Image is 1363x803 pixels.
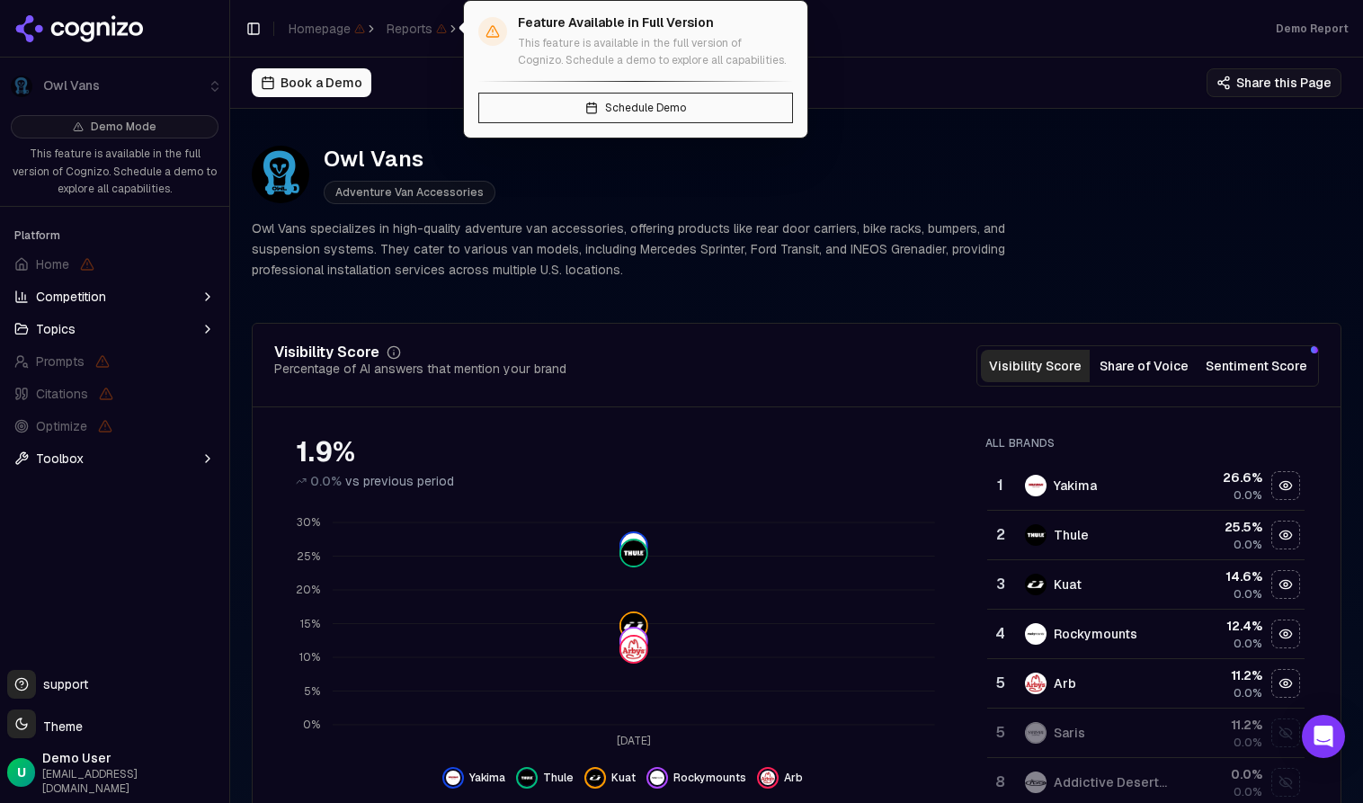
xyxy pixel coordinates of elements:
[611,771,636,785] span: Kuat
[304,684,320,699] tspan: 5%
[36,385,88,403] span: Citations
[605,101,686,115] span: Schedule Demo
[478,93,793,123] button: Schedule Demo
[252,68,371,97] button: Book a Demo
[36,675,88,693] span: support
[1025,574,1047,595] img: kuat
[1090,350,1198,382] button: Share of Voice
[7,282,222,311] button: Competition
[994,673,1007,694] div: 5
[1054,674,1076,692] div: Arb
[650,771,664,785] img: rockymounts
[994,623,1007,645] div: 4
[1054,724,1085,742] div: Saris
[1182,716,1262,734] div: 11.2 %
[36,255,69,273] span: Home
[1271,521,1300,549] button: Hide thule data
[36,288,106,306] span: Competition
[7,444,222,473] button: Toolbox
[673,771,746,785] span: Rockymounts
[1234,686,1262,700] span: 0.0%
[310,472,342,490] span: 0.0%
[1271,570,1300,599] button: Hide kuat data
[994,524,1007,546] div: 2
[621,637,646,662] img: arb
[518,35,793,70] p: This feature is available in the full version of Cognizo. Schedule a demo to explore all capabili...
[994,475,1007,496] div: 1
[1271,471,1300,500] button: Hide yakima data
[985,436,1305,451] div: All Brands
[1025,673,1047,694] img: arb
[297,549,320,564] tspan: 25%
[274,360,566,378] div: Percentage of AI answers that mention your brand
[1025,722,1047,744] img: saris
[1207,68,1341,97] button: Share this Page
[1025,623,1047,645] img: rockymounts
[36,450,84,468] span: Toolbox
[36,352,85,370] span: Prompts
[987,461,1305,511] tr: 1yakimaYakima26.6%0.0%Hide yakima data
[299,650,320,665] tspan: 10%
[1271,768,1300,797] button: Show addictive desert designs data
[1198,350,1314,382] button: Sentiment Score
[588,771,602,785] img: kuat
[520,771,534,785] img: thule
[1182,518,1262,536] div: 25.5 %
[987,511,1305,560] tr: 2thuleThule25.5%0.0%Hide thule data
[617,735,651,749] tspan: [DATE]
[42,749,222,767] span: Demo User
[296,584,320,598] tspan: 20%
[446,771,460,785] img: yakima
[1054,575,1082,593] div: Kuat
[7,315,222,344] button: Topics
[1182,617,1262,635] div: 12.4 %
[784,771,803,785] span: Arb
[1025,772,1047,793] img: addictive desert designs
[324,145,495,174] div: Owl Vans
[981,350,1090,382] button: Visibility Score
[1182,567,1262,585] div: 14.6 %
[757,767,803,789] button: Hide arb data
[621,540,646,566] img: thule
[36,320,76,338] span: Topics
[584,767,636,789] button: Hide kuat data
[987,560,1305,610] tr: 3kuatKuat14.6%0.0%Hide kuat data
[1271,620,1300,648] button: Hide rockymounts data
[1234,736,1262,750] span: 0.0%
[296,436,949,468] div: 1.9%
[1234,538,1262,552] span: 0.0%
[469,771,505,785] span: Yakima
[621,629,646,655] img: rockymounts
[1234,785,1262,799] span: 0.0%
[252,219,1057,280] p: Owl Vans specializes in high-quality adventure van accessories, offering products like rear door ...
[621,533,646,558] img: yakima
[442,767,505,789] button: Hide yakima data
[297,516,320,531] tspan: 30%
[516,767,574,789] button: Hide thule data
[36,417,87,435] span: Optimize
[324,181,495,204] span: Adventure Van Accessories
[252,146,309,203] img: Owl Vans
[289,20,603,38] nav: breadcrumb
[7,221,222,250] div: Platform
[543,771,574,785] span: Thule
[1182,666,1262,684] div: 11.2 %
[1234,488,1262,503] span: 0.0%
[994,772,1007,793] div: 8
[303,718,320,732] tspan: 0%
[1234,587,1262,602] span: 0.0%
[761,771,775,785] img: arb
[1302,715,1345,758] div: Open Intercom Messenger
[994,722,1007,744] div: 5
[1025,475,1047,496] img: yakima
[1025,524,1047,546] img: thule
[1271,718,1300,747] button: Show saris data
[36,718,83,735] span: Theme
[987,610,1305,659] tr: 4rockymountsRockymounts12.4%0.0%Hide rockymounts data
[646,767,746,789] button: Hide rockymounts data
[1182,765,1262,783] div: 0.0 %
[518,15,793,31] h4: Feature Available in Full Version
[1276,22,1349,36] div: Demo Report
[1054,477,1097,495] div: Yakima
[274,345,379,360] div: Visibility Score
